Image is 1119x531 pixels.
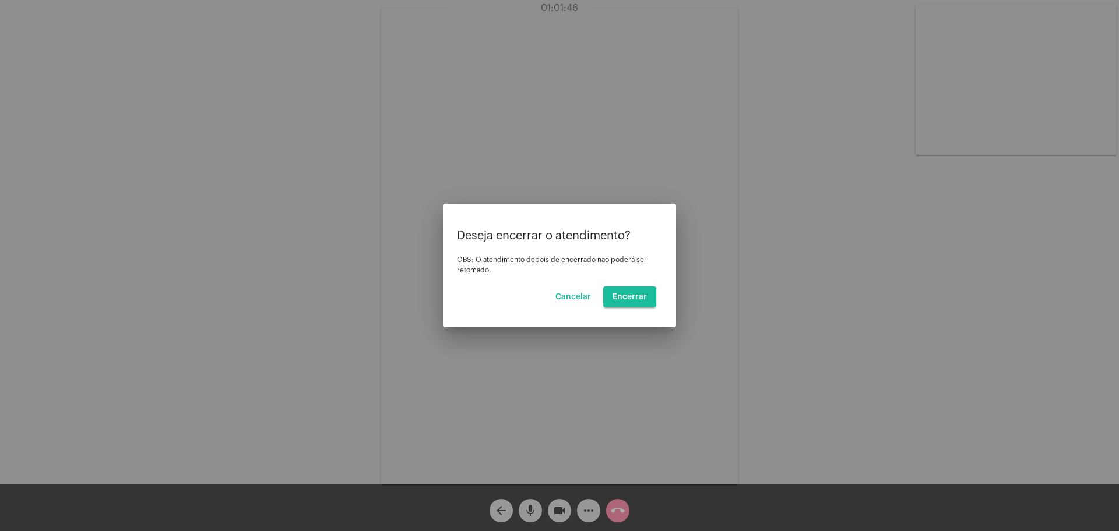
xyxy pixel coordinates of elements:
[555,293,591,301] span: Cancelar
[613,293,647,301] span: Encerrar
[603,286,656,307] button: Encerrar
[546,286,600,307] button: Cancelar
[457,229,662,242] p: Deseja encerrar o atendimento?
[457,256,647,274] span: OBS: O atendimento depois de encerrado não poderá ser retomado.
